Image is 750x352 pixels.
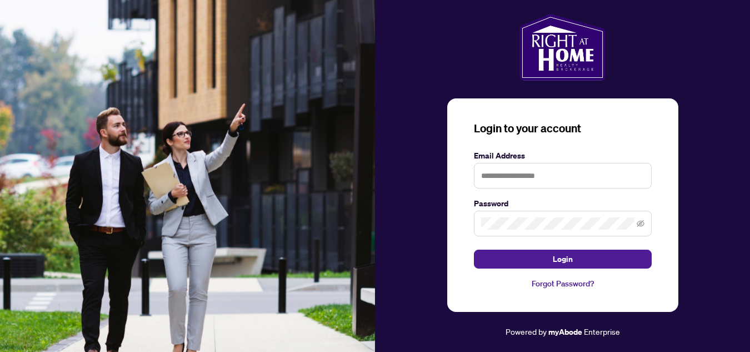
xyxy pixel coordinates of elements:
[553,250,573,268] span: Login
[474,121,652,136] h3: Login to your account
[637,220,644,227] span: eye-invisible
[548,326,582,338] a: myAbode
[474,277,652,290] a: Forgot Password?
[506,326,547,336] span: Powered by
[519,14,606,81] img: ma-logo
[584,326,620,336] span: Enterprise
[474,150,652,162] label: Email Address
[474,250,652,269] button: Login
[474,197,652,210] label: Password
